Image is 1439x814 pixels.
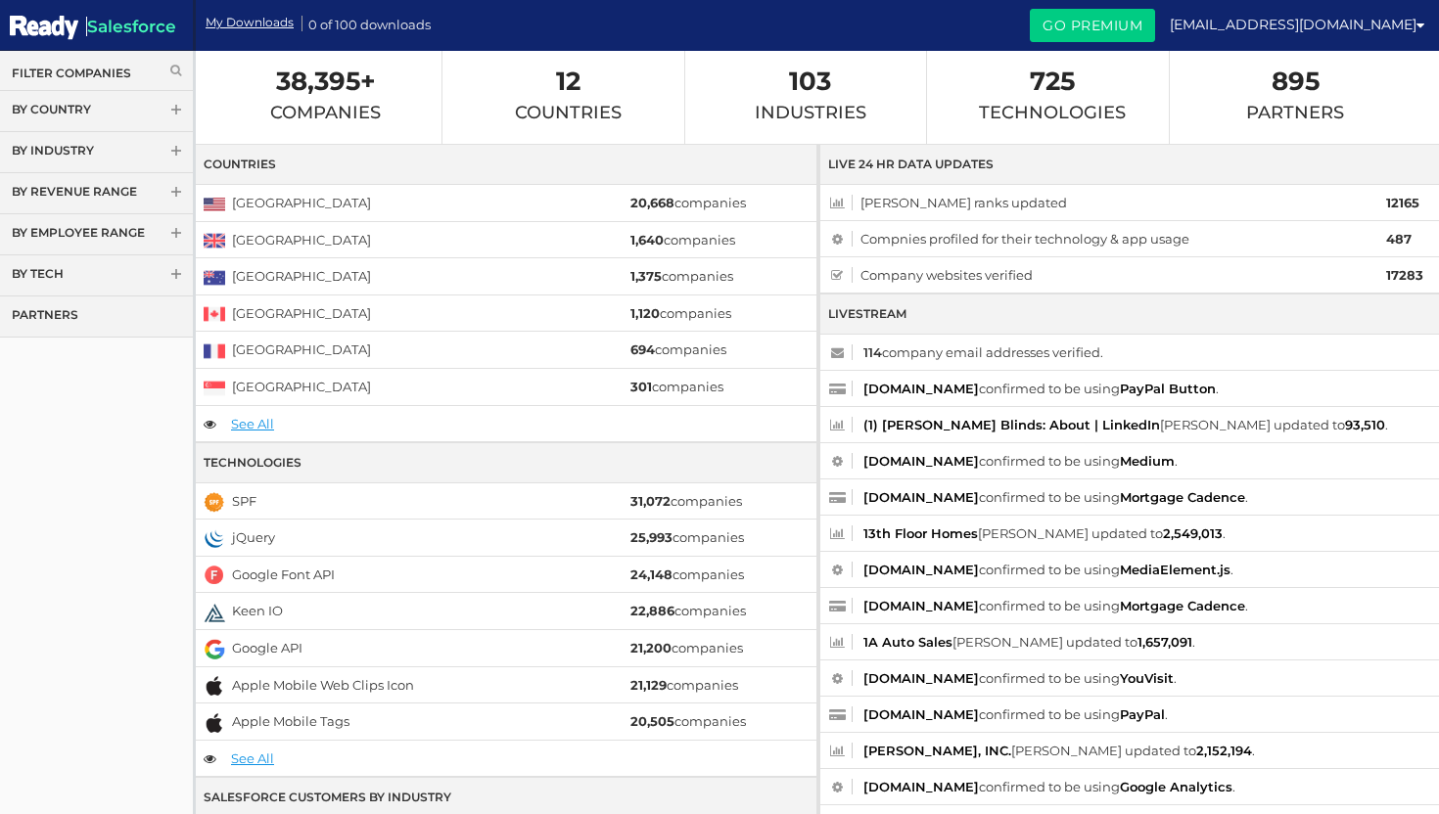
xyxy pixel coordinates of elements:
strong: 1,120 [630,305,660,321]
a: 1,120companies [630,305,731,321]
a: (1) [PERSON_NAME] Blinds: About | LinkedIn [863,417,1160,432]
a: 21,200companies [630,640,743,656]
span: 0 of 100 downloads [308,12,431,34]
img: google-api.png [204,639,225,660]
a: Apple Mobile Web Clips Icon [232,677,414,693]
a: 31,072companies [630,493,742,509]
strong: 17283 [1386,267,1423,283]
a: Filter Companies [12,65,181,81]
a: [GEOGRAPHIC_DATA] [232,195,371,210]
a: Google Analytics [1120,779,1232,794]
a: 1,375companies [630,268,733,284]
a: See All [231,416,274,431]
strong: 694 [630,341,655,357]
strong: 21,200 [630,640,672,656]
a: jQuery [232,529,275,545]
li: confirmed to be using . [820,479,1439,516]
a: Mortgage Cadence [1120,598,1245,613]
strong: 22,886 [630,603,674,618]
li: [PERSON_NAME] updated to . [820,733,1439,769]
a: [DOMAIN_NAME] [863,381,979,396]
a: Mortgage Cadence [1120,489,1245,505]
a: 103Industries [755,70,866,123]
img: spf.png [204,491,225,513]
strong: 20,505 [630,713,674,729]
strong: 12165 [1386,195,1419,210]
li: confirmed to be using . [820,588,1439,624]
span: 895 [1246,70,1344,92]
span: Compnies profiled for their technology & app usage [828,227,1383,250]
a: 1,657,091 [1137,634,1192,650]
strong: 25,993 [630,529,673,545]
img: keen-io.png [204,602,225,623]
img: jquery.png [204,528,225,550]
a: [DOMAIN_NAME] [863,562,979,577]
a: [DOMAIN_NAME] [863,489,979,505]
div: Livestream [820,294,1439,335]
strong: 1,640 [630,232,664,248]
a: 694companies [630,341,726,357]
li: confirmed to be using . [820,443,1439,479]
a: YouVisit [1120,670,1174,686]
a: [EMAIL_ADDRESS][DOMAIN_NAME] [1170,10,1424,39]
a: SPF [232,493,256,509]
img: australia.png [204,267,225,289]
li: [PERSON_NAME] updated to . [820,624,1439,660]
li: [PERSON_NAME] updated to . [820,516,1439,552]
img: google-font-api.png [204,565,225,586]
a: Medium [1120,453,1175,469]
li: confirmed to be using . [820,552,1439,588]
span: Company websites verified [828,263,1383,287]
a: 725Technologies [979,70,1126,123]
strong: 114 [863,344,882,360]
img: singapore.png [204,378,225,399]
li: [PERSON_NAME] updated to . [820,407,1439,443]
a: 22,886companies [630,603,746,618]
a: 2,152,194 [1196,743,1252,758]
img: apple-mobile-tags.png [204,712,225,734]
li: confirmed to be using . [820,371,1439,407]
a: 20,668companies [630,195,746,210]
a: Keen IO [232,603,283,618]
img: united-states.png [204,194,225,215]
strong: 21,129 [630,677,667,693]
span: 38,395+ [270,70,381,92]
span: 725 [979,70,1126,92]
a: [DOMAIN_NAME] [863,779,979,794]
img: united-kingdom.png [204,230,225,251]
a: PayPal Button [1120,381,1216,396]
strong: 31,072 [630,493,671,509]
a: My Downloads [206,14,294,30]
span: 103 [755,70,866,92]
a: 13th Floor Homes [863,525,978,541]
a: [GEOGRAPHIC_DATA] [232,341,371,357]
a: 21,129companies [630,677,738,693]
a: MediaElement.js [1120,562,1230,577]
a: [GEOGRAPHIC_DATA] [232,268,371,284]
strong: 487 [1386,231,1412,247]
a: PayPal [1120,706,1165,722]
a: [DOMAIN_NAME] [863,453,979,469]
a: Google API [232,640,302,656]
a: See All [231,750,274,766]
span: Salesforce [86,17,176,36]
a: 25,993companies [630,529,744,545]
strong: 20,668 [630,195,674,210]
a: 2,549,013 [1163,525,1223,541]
strong: 301 [630,379,652,394]
a: Go Premium [1030,9,1155,42]
a: 301companies [630,379,723,394]
div: Live 24 hr Data Updates [820,144,1439,185]
strong: 1,375 [630,268,662,284]
a: [DOMAIN_NAME] [863,670,979,686]
a: Google Font API [232,566,335,582]
a: [GEOGRAPHIC_DATA] [232,232,371,248]
img: apple-mobile-web-clips-icon.png [204,675,225,697]
a: [GEOGRAPHIC_DATA] [232,305,371,321]
span: 12 [515,70,622,92]
li: confirmed to be using . [820,769,1439,805]
li: company email addresses verified. [820,335,1439,371]
a: 20,505companies [630,713,746,729]
a: [GEOGRAPHIC_DATA] [232,379,371,394]
div: Technologies [196,442,816,483]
